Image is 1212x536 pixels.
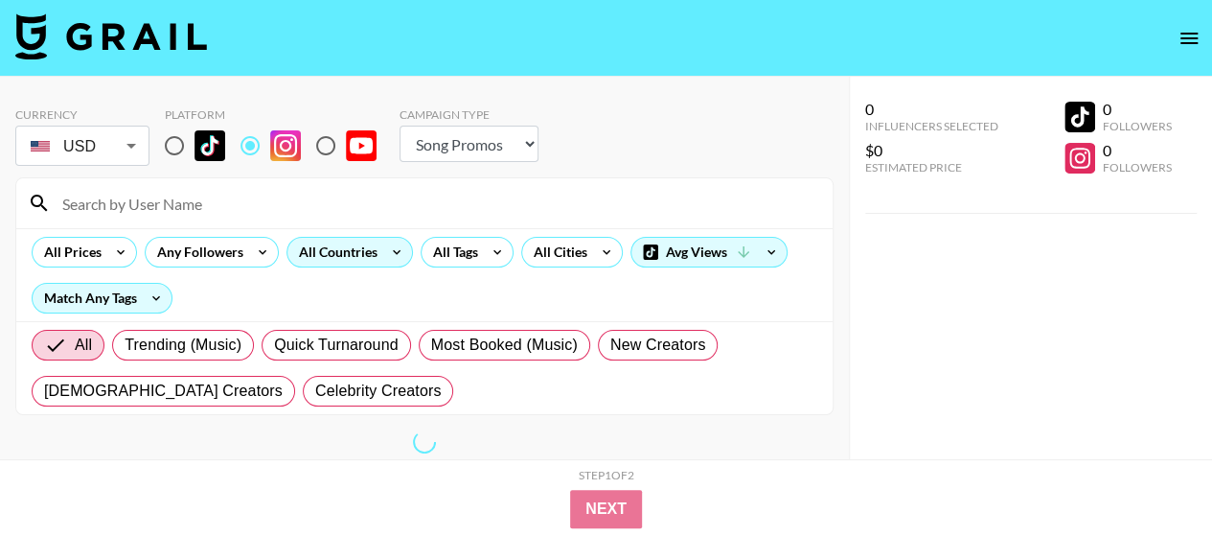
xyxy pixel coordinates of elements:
[274,334,399,357] span: Quick Turnaround
[431,334,578,357] span: Most Booked (Music)
[165,107,392,122] div: Platform
[15,107,149,122] div: Currency
[1170,19,1208,58] button: open drawer
[15,13,207,59] img: Grail Talent
[346,130,377,161] img: YouTube
[44,380,283,403] span: [DEMOGRAPHIC_DATA] Creators
[287,238,381,267] div: All Countries
[422,238,482,267] div: All Tags
[1103,141,1172,160] div: 0
[19,129,146,163] div: USD
[51,188,821,219] input: Search by User Name
[631,238,787,267] div: Avg Views
[146,238,247,267] div: Any Followers
[1103,100,1172,119] div: 0
[1103,119,1172,133] div: Followers
[610,334,706,357] span: New Creators
[865,141,998,160] div: $0
[75,334,92,357] span: All
[579,468,634,482] div: Step 1 of 2
[125,334,241,357] span: Trending (Music)
[1103,160,1172,175] div: Followers
[33,284,172,313] div: Match Any Tags
[315,380,442,403] span: Celebrity Creators
[865,100,998,119] div: 0
[865,119,998,133] div: Influencers Selected
[194,130,225,161] img: TikTok
[400,107,538,122] div: Campaign Type
[33,238,105,267] div: All Prices
[865,160,998,175] div: Estimated Price
[522,238,591,267] div: All Cities
[270,130,301,161] img: Instagram
[409,427,439,456] span: Refreshing bookers, clients, talent, talent...
[570,490,642,528] button: Next
[1116,440,1189,513] iframe: Drift Widget Chat Controller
